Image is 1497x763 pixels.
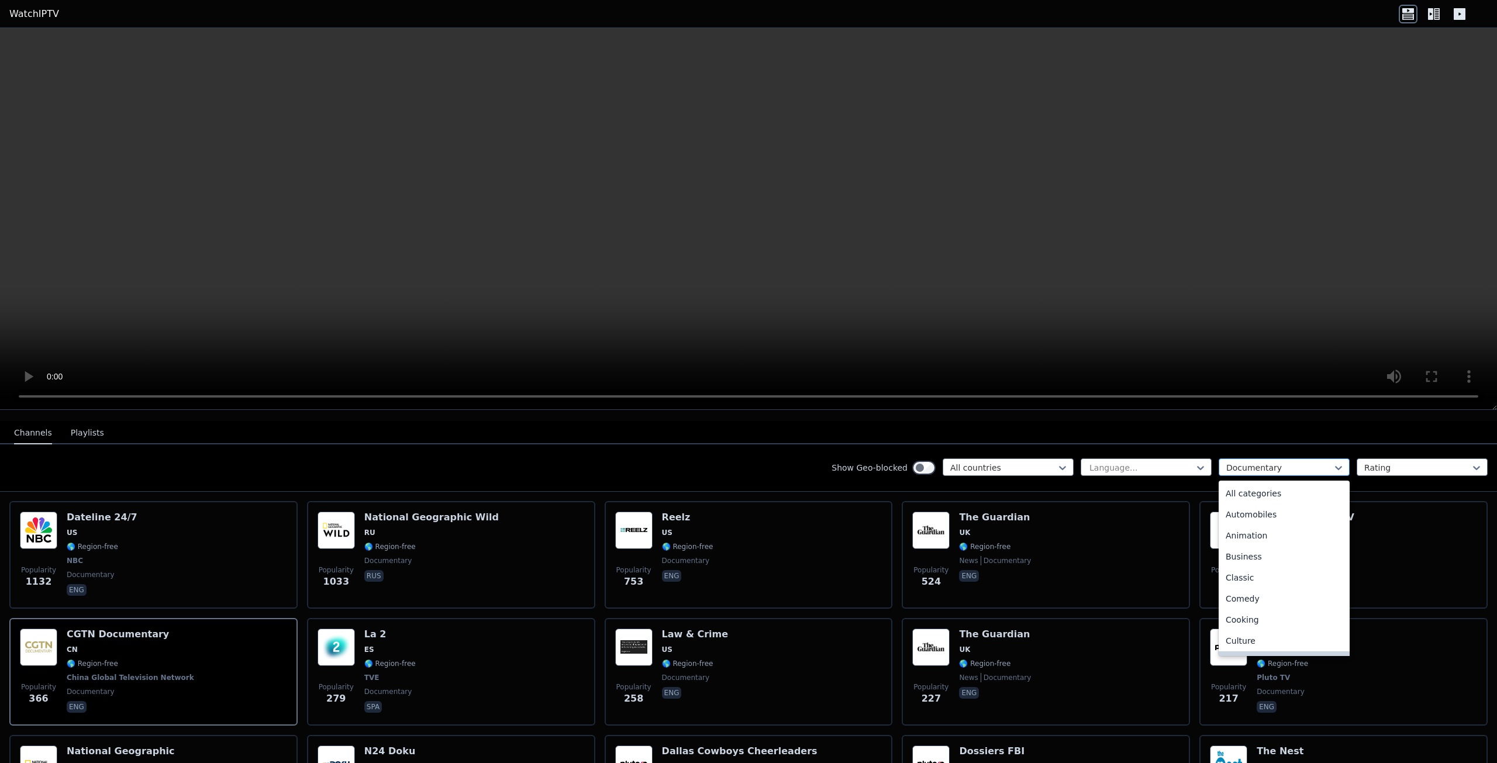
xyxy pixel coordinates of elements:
span: Popularity [913,682,948,692]
span: 753 [624,575,643,589]
p: eng [662,570,682,582]
div: Business [1219,546,1350,567]
span: 1132 [26,575,52,589]
div: Animation [1219,525,1350,546]
span: UK [959,645,970,654]
span: US [662,528,672,537]
p: eng [959,687,979,699]
span: 279 [326,692,346,706]
h6: Law & Crime [662,629,729,640]
label: Show Geo-blocked [832,462,908,474]
span: 227 [922,692,941,706]
div: All categories [1219,483,1350,504]
div: Comedy [1219,588,1350,609]
p: eng [959,570,979,582]
span: Popularity [616,565,651,575]
span: RU [364,528,375,537]
h6: The Nest [1257,745,1360,757]
span: 217 [1219,692,1238,706]
span: 🌎 Region-free [67,659,118,668]
span: 🌎 Region-free [662,542,713,551]
button: Playlists [71,422,104,444]
span: NBC [67,556,83,565]
span: Popularity [1211,565,1246,575]
span: UK [959,528,970,537]
span: news [959,673,978,682]
span: documentary [662,673,710,682]
h6: N24 Doku [364,745,416,757]
h6: La 2 [364,629,416,640]
div: Automobiles [1219,504,1350,525]
span: 🌎 Region-free [662,659,713,668]
img: Law & Crime [615,629,653,666]
span: US [662,645,672,654]
span: TVE [364,673,380,682]
img: L'Esprit Sorcier TV [1210,512,1247,549]
span: Popularity [21,682,56,692]
span: 🌎 Region-free [364,659,416,668]
span: ES [364,645,374,654]
span: US [67,528,77,537]
h6: Dossiers FBI [959,745,1025,757]
span: documentary [662,556,710,565]
h6: Dateline 24/7 [67,512,137,523]
img: Pluto TV History [1210,629,1247,666]
h6: The Guardian [959,512,1031,523]
div: Classic [1219,567,1350,588]
span: documentary [67,687,115,696]
img: National Geographic Wild [318,512,355,549]
h6: National Geographic [67,745,174,757]
span: Popularity [319,565,354,575]
div: Cooking [1219,609,1350,630]
span: documentary [364,556,412,565]
p: eng [67,584,87,596]
span: CN [67,645,78,654]
p: rus [364,570,384,582]
img: The Guardian [912,512,950,549]
span: 🌎 Region-free [959,659,1010,668]
span: 🌎 Region-free [1257,659,1308,668]
span: Popularity [21,565,56,575]
span: Popularity [1211,682,1246,692]
div: Culture [1219,630,1350,651]
span: 1033 [323,575,350,589]
h6: National Geographic Wild [364,512,499,523]
p: eng [662,687,682,699]
a: WatchIPTV [9,7,59,21]
span: documentary [67,570,115,579]
span: 🌎 Region-free [67,542,118,551]
h6: Dallas Cowboys Cheerleaders [662,745,818,757]
img: La 2 [318,629,355,666]
span: Pluto TV [1257,673,1290,682]
span: 524 [922,575,941,589]
p: eng [1257,701,1277,713]
img: CGTN Documentary [20,629,57,666]
span: 🌎 Region-free [364,542,416,551]
p: spa [364,701,382,713]
span: news [959,556,978,565]
button: Channels [14,422,52,444]
p: eng [67,701,87,713]
img: The Guardian [912,629,950,666]
span: 366 [29,692,48,706]
span: 258 [624,692,643,706]
span: Popularity [913,565,948,575]
span: Popularity [616,682,651,692]
h6: The Guardian [959,629,1031,640]
div: Documentary [1219,651,1350,672]
span: documentary [364,687,412,696]
span: documentary [1257,687,1305,696]
span: documentary [981,556,1032,565]
h6: CGTN Documentary [67,629,196,640]
img: Reelz [615,512,653,549]
span: China Global Television Network [67,673,194,682]
span: documentary [981,673,1032,682]
span: Popularity [319,682,354,692]
h6: Reelz [662,512,713,523]
img: Dateline 24/7 [20,512,57,549]
span: 🌎 Region-free [959,542,1010,551]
